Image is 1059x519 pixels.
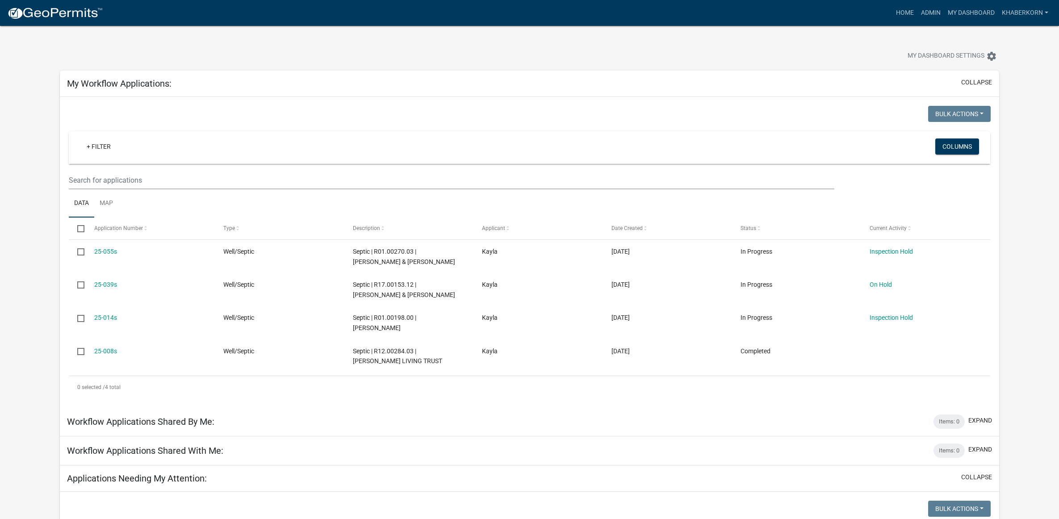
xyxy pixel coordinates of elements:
datatable-header-cell: Application Number [86,218,215,239]
button: Columns [935,138,979,155]
datatable-header-cell: Description [344,218,473,239]
span: In Progress [741,248,772,255]
a: + Filter [80,138,118,155]
a: On Hold [870,281,892,288]
div: collapse [60,97,1000,407]
span: Kayla [482,314,498,321]
i: settings [986,51,997,62]
div: 4 total [69,376,991,398]
button: Bulk Actions [928,501,991,517]
span: Well/Septic [223,248,254,255]
span: Septic | R17.00153.12 | RUSSELL & ASHLEY RILEY [353,281,455,298]
h5: Workflow Applications Shared With Me: [67,445,223,456]
h5: Applications Needing My Attention: [67,473,207,484]
span: Applicant [482,225,505,231]
button: My Dashboard Settingssettings [900,47,1004,65]
span: Well/Septic [223,314,254,321]
a: 25-055s [94,248,117,255]
span: Kayla [482,281,498,288]
a: Inspection Hold [870,314,913,321]
button: collapse [961,78,992,87]
input: Search for applications [69,171,835,189]
div: Items: 0 [933,414,965,429]
datatable-header-cell: Current Activity [861,218,990,239]
span: Type [223,225,235,231]
span: 09/30/2025 [611,248,630,255]
span: Description [353,225,380,231]
span: 05/23/2025 [611,314,630,321]
a: Map [94,189,118,218]
span: Well/Septic [223,347,254,355]
a: 25-039s [94,281,117,288]
button: collapse [961,473,992,482]
span: Kayla [482,248,498,255]
datatable-header-cell: Select [69,218,86,239]
span: Application Number [94,225,143,231]
h5: My Workflow Applications: [67,78,172,89]
a: Data [69,189,94,218]
div: Items: 0 [933,444,965,458]
span: In Progress [741,314,772,321]
span: Status [741,225,756,231]
datatable-header-cell: Type [215,218,344,239]
h5: Workflow Applications Shared By Me: [67,416,214,427]
a: 25-008s [94,347,117,355]
span: 0 selected / [77,384,105,390]
datatable-header-cell: Status [732,218,861,239]
span: Well/Septic [223,281,254,288]
span: Date Created [611,225,643,231]
span: Completed [741,347,770,355]
span: In Progress [741,281,772,288]
a: 25-014s [94,314,117,321]
button: expand [968,416,992,425]
a: Home [892,4,917,21]
a: khaberkorn [998,4,1052,21]
span: Septic | R12.00284.03 | DONDLINGER LIVING TRUST [353,347,442,365]
datatable-header-cell: Date Created [603,218,732,239]
a: Admin [917,4,944,21]
button: expand [968,445,992,454]
a: Inspection Hold [870,248,913,255]
datatable-header-cell: Applicant [473,218,603,239]
a: My Dashboard [944,4,998,21]
span: Kayla [482,347,498,355]
span: Current Activity [870,225,907,231]
span: 08/08/2025 [611,281,630,288]
span: 05/01/2025 [611,347,630,355]
button: Bulk Actions [928,106,991,122]
span: My Dashboard Settings [908,51,984,62]
span: Septic | R01.00270.03 | MICHAL S & ALYSON D ALBERS [353,248,455,265]
span: Septic | R01.00198.00 | LLOYD A BUDENSIEK [353,314,416,331]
